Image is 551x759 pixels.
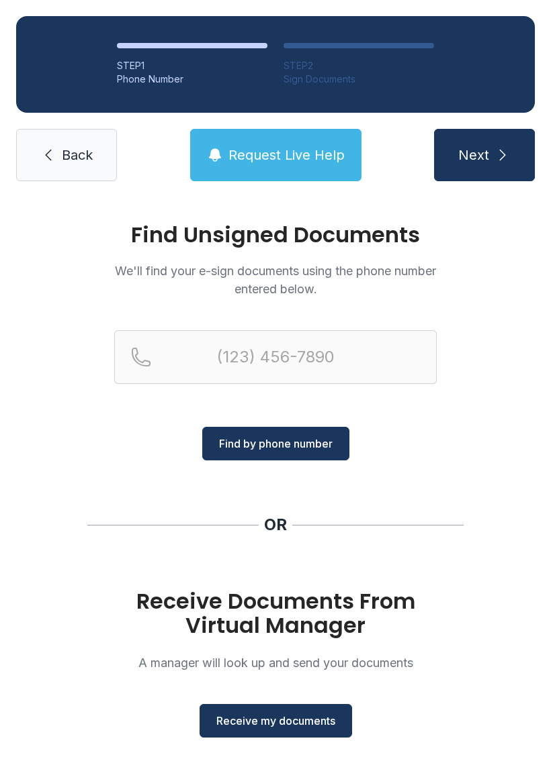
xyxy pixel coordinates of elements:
[219,436,333,452] span: Find by phone number
[114,654,437,672] p: A manager will look up and send your documents
[117,72,267,86] div: Phone Number
[117,59,267,72] div: STEP 1
[114,262,437,298] p: We'll find your e-sign documents using the phone number entered below.
[264,514,287,536] div: OR
[62,146,93,164] span: Back
[458,146,489,164] span: Next
[114,330,437,384] input: Reservation phone number
[114,224,437,246] h1: Find Unsigned Documents
[284,59,434,72] div: STEP 2
[228,146,345,164] span: Request Live Help
[216,713,335,729] span: Receive my documents
[284,72,434,86] div: Sign Documents
[114,589,437,638] h1: Receive Documents From Virtual Manager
